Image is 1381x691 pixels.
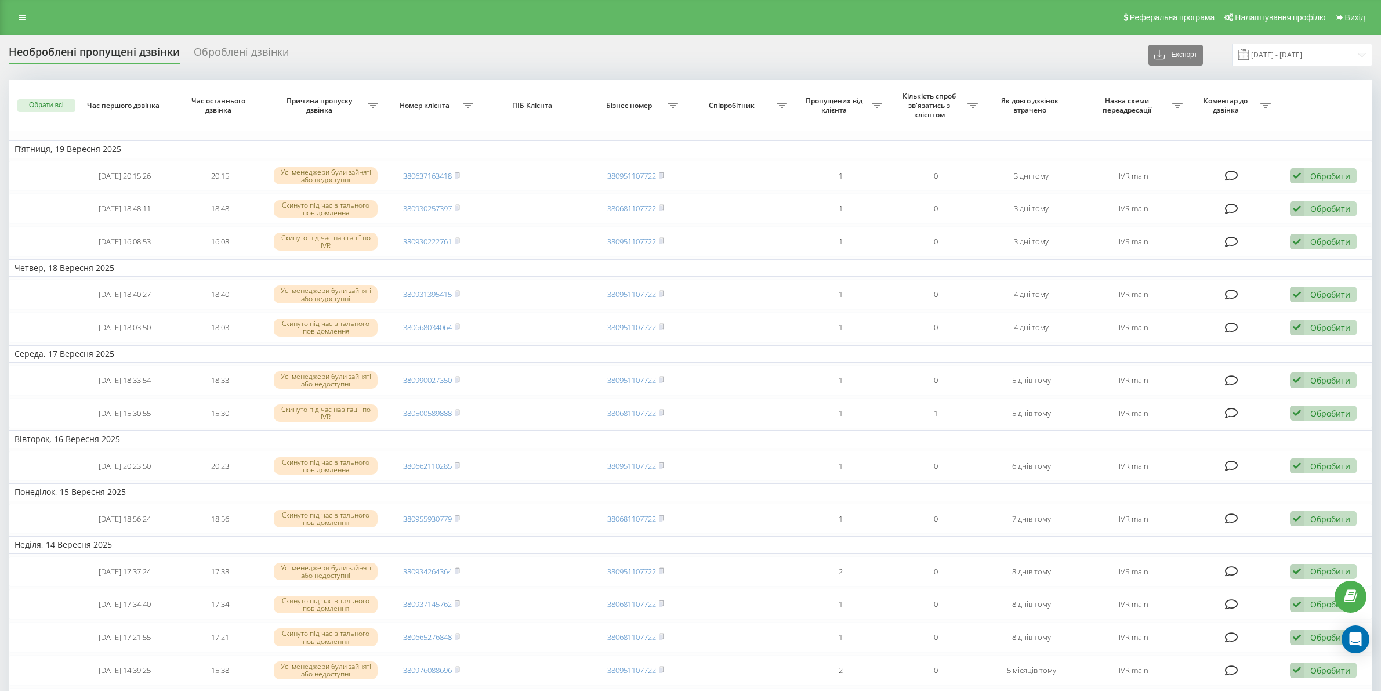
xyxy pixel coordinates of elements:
[77,622,173,653] td: [DATE] 17:21:55
[793,365,889,396] td: 1
[894,92,967,119] span: Кількість спроб зв'язатись з клієнтом
[607,665,656,675] a: 380951107722
[274,167,378,184] div: Усі менеджери були зайняті або недоступні
[607,461,656,471] a: 380951107722
[984,312,1079,343] td: 4 дні тому
[1079,556,1188,587] td: IVR main
[984,161,1079,191] td: 3 дні тому
[984,451,1079,482] td: 6 днів тому
[793,279,889,310] td: 1
[172,589,268,620] td: 17:34
[1079,193,1188,224] td: IVR main
[1079,622,1188,653] td: IVR main
[1310,566,1350,577] div: Обробити
[172,556,268,587] td: 17:38
[1085,96,1172,114] span: Назва схеми переадресації
[274,457,378,475] div: Скинуто під час вітального повідомлення
[403,375,452,385] a: 380990027350
[403,322,452,332] a: 380668034064
[984,226,1079,257] td: 3 дні тому
[888,365,984,396] td: 0
[274,404,378,422] div: Скинуто під час навігації по IVR
[1310,236,1350,247] div: Обробити
[607,632,656,642] a: 380681107722
[77,279,173,310] td: [DATE] 18:40:27
[793,193,889,224] td: 1
[274,661,378,679] div: Усі менеджери були зайняті або недоступні
[172,161,268,191] td: 20:15
[888,398,984,429] td: 1
[793,226,889,257] td: 1
[607,322,656,332] a: 380951107722
[274,200,378,218] div: Скинуто під час вітального повідомлення
[172,193,268,224] td: 18:48
[194,46,289,64] div: Оброблені дзвінки
[77,193,173,224] td: [DATE] 18:48:11
[274,319,378,336] div: Скинуто під час вітального повідомлення
[1310,632,1350,643] div: Обробити
[984,398,1079,429] td: 5 днів тому
[793,556,889,587] td: 2
[984,622,1079,653] td: 8 днів тому
[172,451,268,482] td: 20:23
[1342,625,1369,653] div: Open Intercom Messenger
[1310,289,1350,300] div: Обробити
[888,504,984,534] td: 0
[607,203,656,214] a: 380681107722
[87,101,162,110] span: Час першого дзвінка
[888,279,984,310] td: 0
[984,655,1079,686] td: 5 місяців тому
[994,96,1069,114] span: Як довго дзвінок втрачено
[9,259,1372,277] td: Четвер, 18 Вересня 2025
[403,632,452,642] a: 380665276848
[9,536,1372,553] td: Неділя, 14 Вересня 2025
[77,655,173,686] td: [DATE] 14:39:25
[1310,408,1350,419] div: Обробити
[1235,13,1325,22] span: Налаштування профілю
[490,101,577,110] span: ПІБ Клієнта
[607,599,656,609] a: 380681107722
[77,226,173,257] td: [DATE] 16:08:53
[793,622,889,653] td: 1
[1345,13,1365,22] span: Вихід
[172,365,268,396] td: 18:33
[77,556,173,587] td: [DATE] 17:37:24
[9,345,1372,363] td: Середа, 17 Вересня 2025
[403,513,452,524] a: 380955930779
[607,236,656,247] a: 380951107722
[1079,161,1188,191] td: IVR main
[793,312,889,343] td: 1
[1079,312,1188,343] td: IVR main
[888,655,984,686] td: 0
[274,628,378,646] div: Скинуто під час вітального повідомлення
[984,279,1079,310] td: 4 дні тому
[274,596,378,613] div: Скинуто під час вітального повідомлення
[1079,655,1188,686] td: IVR main
[274,233,378,250] div: Скинуто під час навігації по IVR
[172,226,268,257] td: 16:08
[172,312,268,343] td: 18:03
[403,203,452,214] a: 380930257397
[888,226,984,257] td: 0
[9,430,1372,448] td: Вівторок, 16 Вересня 2025
[1079,365,1188,396] td: IVR main
[1310,171,1350,182] div: Обробити
[274,563,378,580] div: Усі менеджери були зайняті або недоступні
[172,655,268,686] td: 15:38
[172,279,268,310] td: 18:40
[984,193,1079,224] td: 3 дні тому
[1130,13,1215,22] span: Реферальна програма
[793,398,889,429] td: 1
[172,504,268,534] td: 18:56
[793,589,889,620] td: 1
[77,161,173,191] td: [DATE] 20:15:26
[77,398,173,429] td: [DATE] 15:30:55
[793,504,889,534] td: 1
[607,566,656,577] a: 380951107722
[1310,461,1350,472] div: Обробити
[403,289,452,299] a: 380931395415
[1194,96,1261,114] span: Коментар до дзвінка
[1310,203,1350,214] div: Обробити
[9,140,1372,158] td: П’ятниця, 19 Вересня 2025
[1079,226,1188,257] td: IVR main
